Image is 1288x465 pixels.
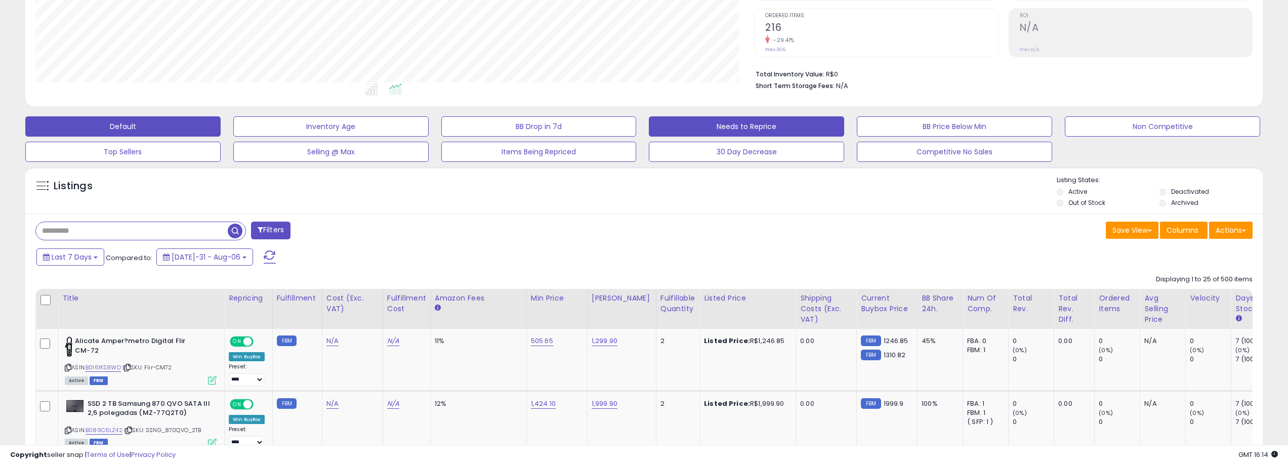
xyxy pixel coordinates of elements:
small: (0%) [1190,409,1204,417]
a: N/A [326,399,339,409]
small: (0%) [1013,346,1027,354]
div: Fulfillment [277,293,318,304]
p: Listing States: [1057,176,1263,185]
div: 0 [1190,399,1231,408]
strong: Copyright [10,450,47,459]
a: 505.65 [531,336,553,346]
span: ON [231,337,243,346]
div: Min Price [531,293,583,304]
h2: N/A [1020,22,1252,35]
span: Last 7 Days [52,252,92,262]
span: 2025-08-14 16:14 GMT [1238,450,1278,459]
small: Days In Stock. [1235,314,1241,323]
button: Top Sellers [25,142,221,162]
button: BB Price Below Min [857,116,1052,137]
small: Amazon Fees. [435,304,441,313]
span: | SKU: Flir-CM72 [122,363,172,371]
div: 7 (100%) [1235,355,1276,364]
button: Inventory Age [233,116,429,137]
img: 417LDoKoYxL._SL40_.jpg [65,336,72,357]
div: 0.00 [1058,399,1087,408]
small: FBM [277,398,297,409]
button: Actions [1209,222,1253,239]
div: Days In Stock [1235,293,1272,314]
div: ASIN: [65,399,217,446]
button: Items Being Repriced [441,142,637,162]
div: ( SFP: 1 ) [967,417,1001,427]
small: (0%) [1190,346,1204,354]
div: N/A [1144,399,1178,408]
small: FBM [861,398,881,409]
div: 0 [1013,355,1054,364]
div: Shipping Costs (Exc. VAT) [800,293,852,325]
b: Total Inventory Value: [756,70,824,78]
small: (0%) [1099,409,1113,417]
a: B089C6LZ42 [86,426,122,435]
span: 1246.85 [884,336,908,346]
div: FBA: 0 [967,336,1001,346]
div: 0 [1099,399,1140,408]
div: seller snap | | [10,450,176,460]
div: 0.00 [800,336,849,346]
div: 7 (100%) [1235,399,1276,408]
div: Displaying 1 to 25 of 500 items [1156,275,1253,284]
label: Archived [1171,198,1198,207]
div: FBM: 1 [967,408,1001,417]
div: 0 [1099,336,1140,346]
a: 1,999.90 [592,399,617,409]
li: R$0 [756,67,1245,79]
button: Columns [1160,222,1208,239]
b: Listed Price: [704,336,750,346]
span: All listings currently available for purchase on Amazon [65,376,88,385]
div: Total Rev. Diff. [1058,293,1090,325]
button: BB Drop in 7d [441,116,637,137]
div: 0 [1013,399,1054,408]
div: R$1,246.85 [704,336,788,346]
label: Deactivated [1171,187,1209,196]
a: Terms of Use [87,450,130,459]
span: FBM [90,376,108,385]
h5: Listings [54,179,93,193]
div: Preset: [229,426,265,449]
div: 0 [1013,336,1054,346]
a: Privacy Policy [131,450,176,459]
div: Fulfillment Cost [387,293,426,314]
div: Preset: [229,363,265,386]
a: N/A [326,336,339,346]
div: 0 [1013,417,1054,427]
div: [PERSON_NAME] [592,293,652,304]
small: (0%) [1235,346,1250,354]
img: 31Wv-myB0kL._SL40_.jpg [65,399,85,413]
small: (0%) [1099,346,1113,354]
div: 7 (100%) [1235,336,1276,346]
div: ASIN: [65,336,217,384]
a: 1,424.10 [531,399,556,409]
div: 0 [1190,417,1231,427]
a: N/A [387,399,399,409]
div: Num of Comp. [967,293,1004,314]
div: 100% [922,399,955,408]
div: Fulfillable Quantity [660,293,695,314]
small: Prev: N/A [1020,47,1040,53]
div: 0 [1190,355,1231,364]
b: Listed Price: [704,399,750,408]
a: 1,299.90 [592,336,617,346]
button: [DATE]-31 - Aug-06 [156,248,253,266]
div: Repricing [229,293,268,304]
div: N/A [1144,336,1178,346]
b: Short Term Storage Fees: [756,81,835,90]
button: Filters [251,222,290,239]
span: 1310.82 [884,350,906,360]
span: Compared to: [106,253,152,263]
span: Ordered Items [765,13,998,19]
small: (0%) [1013,409,1027,417]
a: B0161KS8WO [86,363,121,372]
div: BB Share 24h. [922,293,959,314]
div: Velocity [1190,293,1227,304]
div: Listed Price [704,293,792,304]
div: FBM: 1 [967,346,1001,355]
small: (0%) [1235,409,1250,417]
div: 2 [660,399,692,408]
span: Columns [1167,225,1198,235]
button: 30 Day Decrease [649,142,844,162]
